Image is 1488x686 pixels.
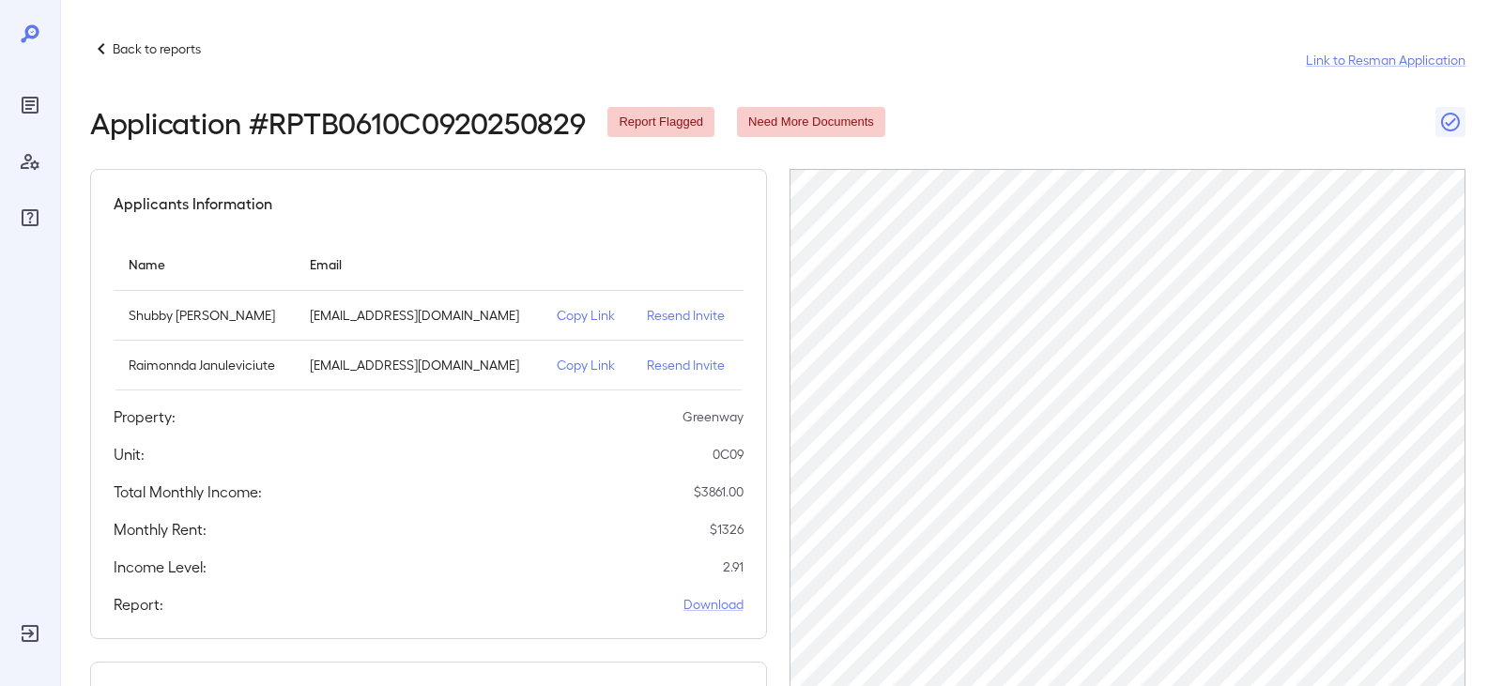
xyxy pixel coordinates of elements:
[15,203,45,233] div: FAQ
[15,146,45,176] div: Manage Users
[113,39,201,58] p: Back to reports
[114,518,207,541] h5: Monthly Rent:
[114,237,744,390] table: simple table
[15,618,45,648] div: Log Out
[114,556,207,578] h5: Income Level:
[557,356,618,374] p: Copy Link
[557,306,618,325] p: Copy Link
[90,105,585,139] h2: Application # RPTB0610C0920250829
[114,480,262,503] h5: Total Monthly Income:
[694,482,744,501] p: $ 3861.00
[647,306,728,325] p: Resend Invite
[129,306,280,325] p: Shubby [PERSON_NAME]
[114,405,176,428] h5: Property:
[723,557,744,576] p: 2.91
[15,90,45,120] div: Reports
[129,356,280,374] p: Raimonnda Januleviciute
[1306,51,1465,69] a: Link to Resman Application
[310,356,526,374] p: [EMAIL_ADDRESS][DOMAIN_NAME]
[114,237,295,291] th: Name
[710,520,744,539] p: $ 1326
[310,306,526,325] p: [EMAIL_ADDRESS][DOMAIN_NAME]
[647,356,728,374] p: Resend Invite
[114,593,163,616] h5: Report:
[295,237,541,291] th: Email
[713,445,744,464] p: 0C09
[683,407,744,426] p: Greenway
[114,443,145,465] h5: Unit:
[1435,107,1465,137] button: Close Report
[114,192,272,215] h5: Applicants Information
[737,114,885,131] span: Need More Documents
[607,114,714,131] span: Report Flagged
[683,595,744,614] a: Download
